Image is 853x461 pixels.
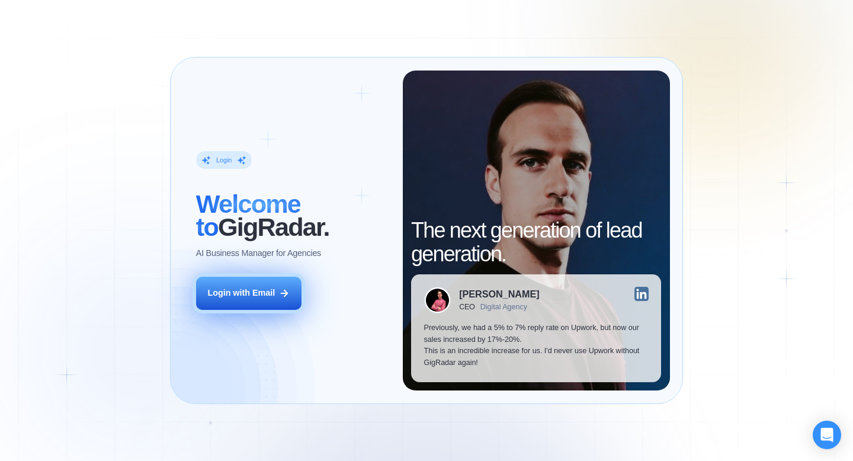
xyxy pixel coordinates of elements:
[196,190,300,242] span: Welcome to
[411,219,661,265] h2: The next generation of lead generation.
[216,156,232,164] div: Login
[813,421,841,449] div: Open Intercom Messenger
[424,322,649,369] p: Previously, we had a 5% to 7% reply rate on Upwork, but now our sales increased by 17%-20%. This ...
[459,289,539,299] div: [PERSON_NAME]
[480,303,527,311] div: Digital Agency
[207,287,275,299] div: Login with Email
[196,277,302,310] button: Login with Email
[196,193,390,239] h2: ‍ GigRadar.
[196,248,321,260] p: AI Business Manager for Agencies
[459,303,475,311] div: CEO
